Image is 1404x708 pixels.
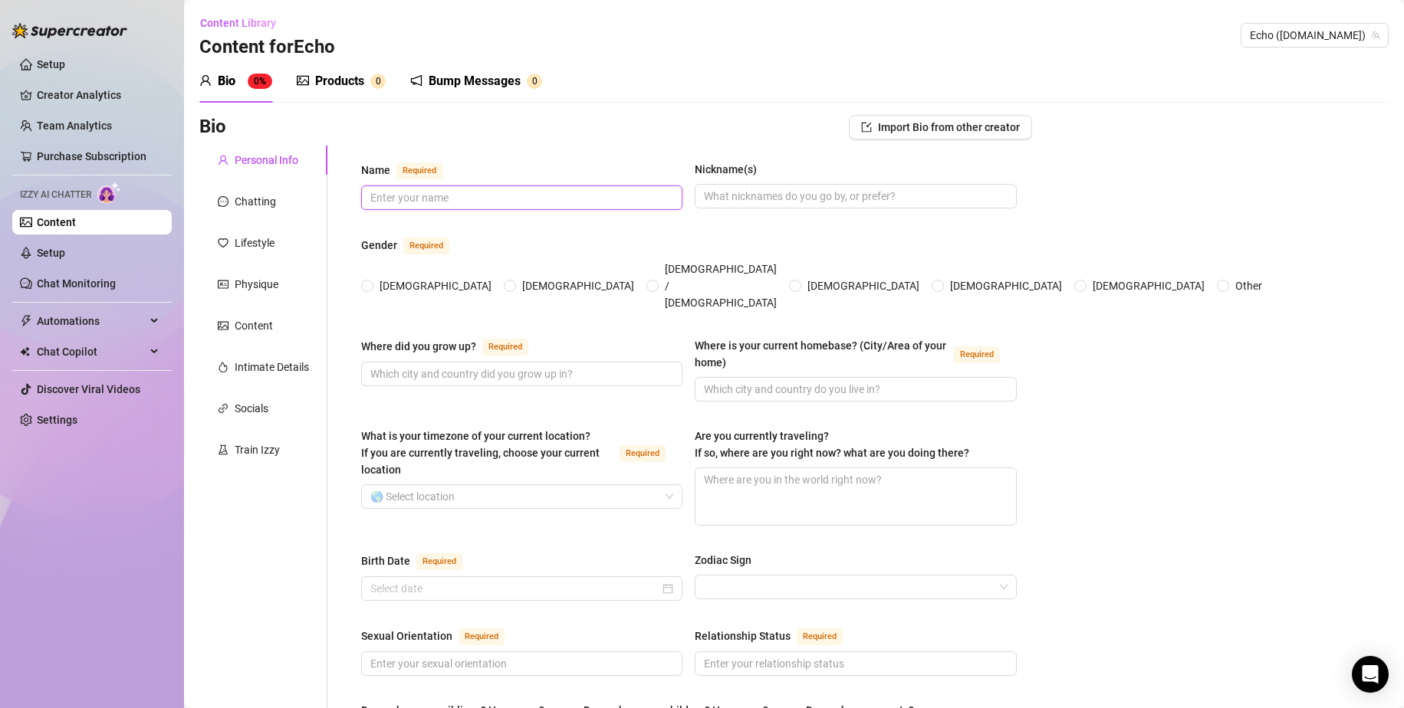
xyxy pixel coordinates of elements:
[861,122,872,133] span: import
[944,277,1068,294] span: [DEMOGRAPHIC_DATA]
[695,161,768,178] label: Nickname(s)
[797,628,843,645] span: Required
[218,196,229,207] span: message
[695,337,1016,371] label: Where is your current homebase? (City/Area of your home)
[370,655,670,672] input: Sexual Orientation
[1250,24,1379,47] span: Echo (sab.echo.vip)
[516,277,640,294] span: [DEMOGRAPHIC_DATA]
[659,261,783,311] span: [DEMOGRAPHIC_DATA] / [DEMOGRAPHIC_DATA]
[1229,277,1268,294] span: Other
[695,627,860,645] label: Relationship Status
[482,339,528,356] span: Required
[200,17,276,29] span: Content Library
[37,383,140,395] a: Discover Viral Videos
[695,161,757,178] div: Nickname(s)
[695,430,969,459] span: Are you currently traveling? If so, where are you right now? what are you doing there?
[361,162,390,179] div: Name
[218,320,229,331] span: picture
[527,74,542,89] sup: 0
[361,338,476,355] div: Where did you grow up?
[370,74,386,89] sup: 0
[361,552,410,569] div: Birth Date
[199,115,226,139] h3: Bio
[218,238,229,248] span: heart
[37,414,77,426] a: Settings
[704,655,1004,672] input: Relationship Status
[361,552,479,570] label: Birth Date
[695,552,751,569] div: Zodiac Sign
[218,72,235,90] div: Bio
[20,315,32,327] span: thunderbolt
[37,120,112,132] a: Team Analytics
[297,74,309,87] span: picture
[37,58,65,70] a: Setup
[12,23,127,38] img: logo-BBDzfeDw.svg
[235,193,276,210] div: Chatting
[429,72,521,90] div: Bump Messages
[20,346,30,357] img: Chat Copilot
[370,189,670,206] input: Name
[1371,31,1380,40] span: team
[37,277,116,290] a: Chat Monitoring
[361,430,600,476] span: What is your timezone of your current location? If you are currently traveling, choose your curre...
[459,628,505,645] span: Required
[361,237,397,254] div: Gender
[37,150,146,162] a: Purchase Subscription
[695,628,791,644] div: Relationship Status
[361,627,521,645] label: Sexual Orientation
[704,188,1004,205] input: Nickname(s)
[97,182,121,204] img: AI Chatter
[361,628,452,644] div: Sexual Orientation
[20,188,91,202] span: Izzy AI Chatter
[235,441,280,458] div: Train Izzy
[235,152,298,169] div: Personal Info
[37,216,76,228] a: Content
[1352,656,1389,693] div: Open Intercom Messenger
[373,277,498,294] span: [DEMOGRAPHIC_DATA]
[235,317,273,334] div: Content
[218,403,229,414] span: link
[199,11,288,35] button: Content Library
[403,238,449,254] span: Required
[37,339,146,364] span: Chat Copilot
[235,276,278,293] div: Physique
[361,337,545,356] label: Where did you grow up?
[361,161,459,179] label: Name
[954,346,1000,363] span: Required
[416,553,462,570] span: Required
[235,359,309,375] div: Intimate Details
[1087,277,1211,294] span: [DEMOGRAPHIC_DATA]
[370,580,659,597] input: Birth Date
[235,400,268,417] div: Socials
[695,552,762,569] label: Zodiac Sign
[199,74,212,87] span: user
[315,72,364,90] div: Products
[37,83,159,107] a: Creator Analytics
[878,121,1020,133] span: Import Bio from other creator
[695,337,947,371] div: Where is your current homebase? (City/Area of your home)
[370,365,670,382] input: Where did you grow up?
[199,35,335,60] h3: Content for Echo
[37,309,146,333] span: Automations
[410,74,423,87] span: notification
[801,277,926,294] span: [DEMOGRAPHIC_DATA]
[396,162,442,179] span: Required
[704,381,1004,398] input: Where is your current homebase? (City/Area of your home)
[849,115,1032,139] button: Import Bio from other creator
[218,279,229,290] span: idcard
[235,234,275,251] div: Lifestyle
[37,247,65,259] a: Setup
[218,362,229,372] span: fire
[248,74,272,89] sup: 0%
[620,445,666,462] span: Required
[361,236,466,254] label: Gender
[218,155,229,166] span: user
[218,444,229,455] span: experiment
